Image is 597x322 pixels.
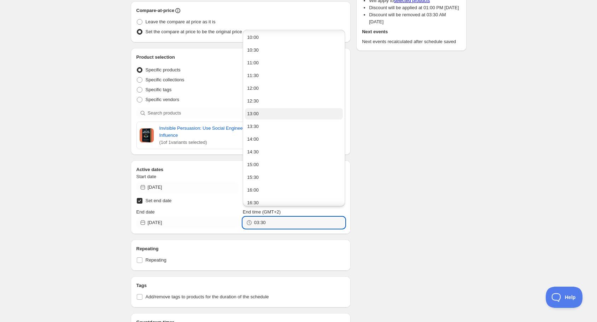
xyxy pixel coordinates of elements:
h2: Repeating [136,245,345,252]
h2: Product selection [136,54,345,61]
div: 15:30 [247,174,259,181]
button: 15:00 [245,159,343,170]
button: 12:00 [245,83,343,94]
a: Invisible Persuasion: Use Social Engineering Secrets for Magnetic Influence [159,125,309,139]
button: 16:30 [245,197,343,209]
p: Next events recalculated after schedule saved [362,38,461,45]
h2: Next events [362,28,461,35]
span: Specific tags [146,87,172,92]
h2: Compare-at-price [136,7,175,14]
input: Search products [148,107,327,119]
button: 15:30 [245,172,343,183]
div: 12:00 [247,85,259,92]
button: 10:30 [245,45,343,56]
span: Specific vendors [146,97,179,102]
li: Discount will be applied at 01:00 PM [DATE] [369,4,461,11]
button: 12:30 [245,95,343,107]
button: 13:30 [245,121,343,132]
iframe: Toggle Customer Support [546,287,583,308]
button: 13:00 [245,108,343,119]
span: End time (GMT+2) [243,209,281,215]
h2: Tags [136,282,345,289]
div: 14:30 [247,148,259,156]
span: Add/remove tags to products for the duration of the schedule [146,294,269,299]
span: Repeating [146,257,166,263]
button: 11:00 [245,57,343,69]
div: 13:30 [247,123,259,130]
button: 11:30 [245,70,343,81]
div: 12:30 [247,98,259,105]
div: 11:30 [247,72,259,79]
div: 16:30 [247,199,259,206]
span: Set end date [146,198,172,203]
div: 11:00 [247,59,259,66]
div: 15:00 [247,161,259,168]
img: Cover image of Invisible Persuasion: Use Social Engineering Secrets for Magnetic Influence by Tyl... [140,128,154,142]
div: 13:00 [247,110,259,117]
span: Set the compare at price to be the original price [146,29,242,34]
div: 10:00 [247,34,259,41]
button: 16:00 [245,185,343,196]
li: Discount will be removed at 03:30 AM [DATE] [369,11,461,25]
div: 14:00 [247,136,259,143]
span: Specific collections [146,77,185,82]
span: ( 1 of 1 variants selected) [159,139,309,146]
h2: Active dates [136,166,345,173]
div: 10:30 [247,47,259,54]
button: 14:00 [245,134,343,145]
span: End date [136,209,155,215]
span: Start date [136,174,156,179]
button: 14:30 [245,146,343,158]
span: Leave the compare at price as it is [146,19,216,24]
button: 10:00 [245,32,343,43]
span: Specific products [146,67,181,72]
div: 16:00 [247,187,259,194]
